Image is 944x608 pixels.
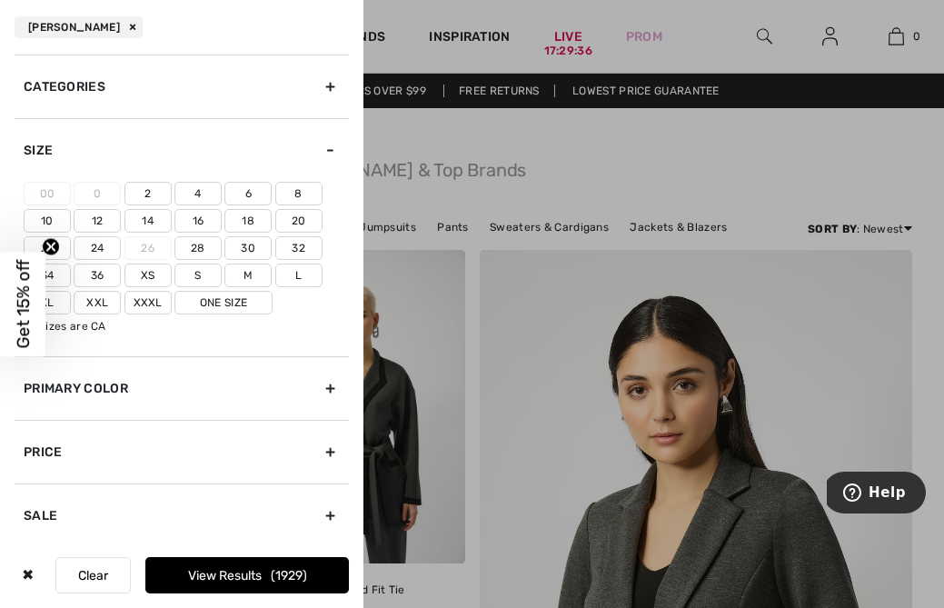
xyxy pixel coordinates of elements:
[224,264,272,287] label: M
[224,209,272,233] label: 18
[275,182,323,205] label: 8
[74,236,121,260] label: 24
[13,260,34,349] span: Get 15% off
[124,264,172,287] label: Xs
[174,209,222,233] label: 16
[224,236,272,260] label: 30
[275,264,323,287] label: L
[55,557,131,593] button: Clear
[174,236,222,260] label: 28
[24,182,71,205] label: 00
[174,264,222,287] label: S
[74,264,121,287] label: 36
[271,568,307,583] span: 1929
[827,472,926,517] iframe: Opens a widget where you can find more information
[15,557,41,593] div: ✖
[124,209,172,233] label: 14
[145,557,349,593] button: View Results1929
[42,237,60,255] button: Close teaser
[24,236,71,260] label: 22
[24,318,349,334] div: All sizes are CA
[15,420,349,483] div: Price
[15,356,349,420] div: Primary Color
[275,209,323,233] label: 20
[124,236,172,260] label: 26
[174,182,222,205] label: 4
[275,236,323,260] label: 32
[24,264,71,287] label: 34
[15,118,349,182] div: Size
[15,483,349,547] div: Sale
[15,16,143,38] div: [PERSON_NAME]
[74,209,121,233] label: 12
[174,291,273,314] label: One Size
[224,182,272,205] label: 6
[74,182,121,205] label: 0
[74,291,121,314] label: Xxl
[15,55,349,118] div: Categories
[124,291,172,314] label: Xxxl
[124,182,172,205] label: 2
[24,209,71,233] label: 10
[24,291,71,314] label: Xl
